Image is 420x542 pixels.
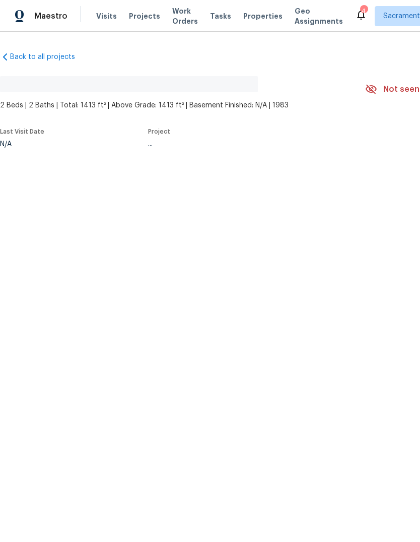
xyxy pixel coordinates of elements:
[96,11,117,21] span: Visits
[210,13,231,20] span: Tasks
[360,6,367,16] div: 4
[295,6,343,26] span: Geo Assignments
[243,11,283,21] span: Properties
[148,141,341,148] div: ...
[148,129,170,135] span: Project
[172,6,198,26] span: Work Orders
[34,11,67,21] span: Maestro
[129,11,160,21] span: Projects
